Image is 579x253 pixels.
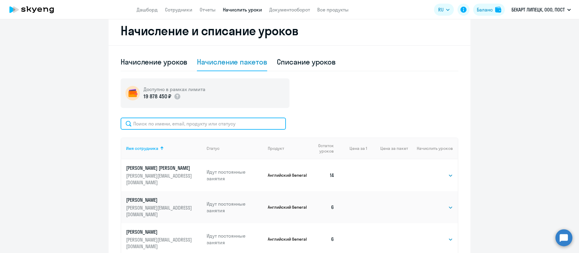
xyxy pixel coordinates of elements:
p: Английский General [268,236,308,242]
img: balance [495,7,501,13]
th: Цена за пакет [367,138,408,159]
p: [PERSON_NAME] [126,229,194,235]
th: Цена за 1 [339,138,367,159]
h5: Доступно в рамках лимита [144,86,205,93]
a: Дашборд [137,7,158,13]
a: Документооборот [269,7,310,13]
p: Идут постоянные занятия [207,201,263,214]
div: Продукт [268,146,284,151]
button: RU [434,4,454,16]
p: [PERSON_NAME][EMAIL_ADDRESS][DOMAIN_NAME] [126,172,194,186]
a: Начислить уроки [223,7,262,13]
a: [PERSON_NAME][PERSON_NAME][EMAIL_ADDRESS][DOMAIN_NAME] [126,197,202,218]
td: 6 [308,191,339,223]
td: 14 [308,159,339,191]
div: Баланс [477,6,493,13]
p: 19 878 450 ₽ [144,93,171,100]
p: [PERSON_NAME] [126,197,194,203]
p: Идут постоянные занятия [207,169,263,182]
button: Балансbalance [473,4,505,16]
p: БЕКАРТ ЛИПЕЦК, ООО, ПОСТ [511,6,565,13]
a: [PERSON_NAME][PERSON_NAME][EMAIL_ADDRESS][DOMAIN_NAME] [126,229,202,250]
p: [PERSON_NAME] [PERSON_NAME] [126,165,194,171]
input: Поиск по имени, email, продукту или статусу [121,118,286,130]
div: Статус [207,146,220,151]
p: Идут постоянные занятия [207,232,263,246]
p: [PERSON_NAME][EMAIL_ADDRESS][DOMAIN_NAME] [126,236,194,250]
span: RU [438,6,444,13]
div: Списание уроков [277,57,336,67]
p: Английский General [268,204,308,210]
div: Начисление пакетов [197,57,267,67]
p: Английский General [268,172,308,178]
span: Остаток уроков [313,143,334,154]
h2: Начисление и списание уроков [121,24,458,38]
div: Продукт [268,146,308,151]
a: Все продукты [317,7,349,13]
th: Начислить уроков [408,138,458,159]
div: Имя сотрудника [126,146,158,151]
div: Имя сотрудника [126,146,202,151]
a: [PERSON_NAME] [PERSON_NAME][PERSON_NAME][EMAIL_ADDRESS][DOMAIN_NAME] [126,165,202,186]
div: Начисление уроков [121,57,187,67]
a: Отчеты [200,7,216,13]
a: Сотрудники [165,7,192,13]
p: [PERSON_NAME][EMAIL_ADDRESS][DOMAIN_NAME] [126,204,194,218]
button: БЕКАРТ ЛИПЕЦК, ООО, ПОСТ [508,2,574,17]
div: Статус [207,146,263,151]
img: wallet-circle.png [125,86,140,100]
div: Остаток уроков [313,143,339,154]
